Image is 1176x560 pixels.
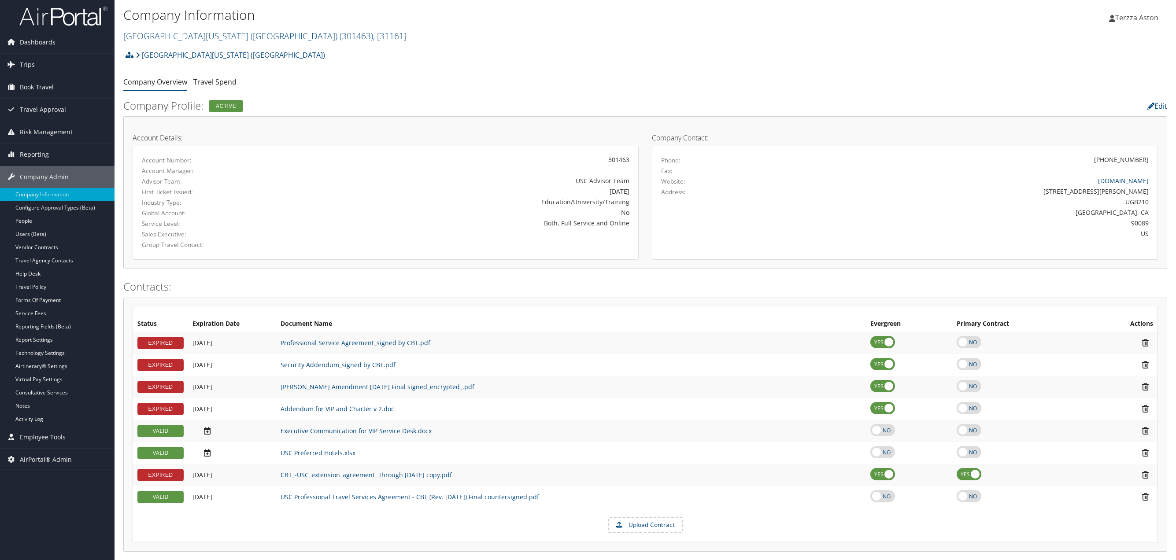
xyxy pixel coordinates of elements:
label: Group Travel Contact: [142,240,296,249]
a: [GEOGRAPHIC_DATA][US_STATE] ([GEOGRAPHIC_DATA]) [123,30,407,42]
i: Remove Contract [1138,470,1153,479]
div: 90089 [786,218,1149,228]
th: Expiration Date [188,316,276,332]
a: Company Overview [123,77,187,87]
h2: Contracts: [123,279,1167,294]
div: Add/Edit Date [192,448,272,457]
span: Terzza Aston [1115,13,1158,22]
th: Status [133,316,188,332]
label: Global Account: [142,209,296,217]
div: Add/Edit Date [192,426,272,435]
div: No [309,208,629,217]
div: Both, Full Service and Online [309,218,629,228]
span: [DATE] [192,493,212,501]
label: Upload Contract [609,518,682,533]
a: Addendum for VIP and Charter v 2.doc [281,405,394,413]
a: Edit [1147,101,1167,111]
i: Remove Contract [1138,492,1153,501]
div: VALID [137,447,184,459]
i: Remove Contract [1138,404,1153,413]
div: [PHONE_NUMBER] [1094,155,1149,164]
span: Reporting [20,144,49,166]
div: EXPIRED [137,337,184,349]
i: Remove Contract [1138,360,1153,369]
div: [GEOGRAPHIC_DATA], CA [786,208,1149,217]
label: Advisor Team: [142,177,296,186]
label: Service Level: [142,219,296,228]
div: EXPIRED [137,359,184,371]
span: Company Admin [20,166,69,188]
div: Add/Edit Date [192,493,272,501]
i: Remove Contract [1138,448,1153,457]
span: Book Travel [20,76,54,98]
h4: Company Contact: [652,134,1158,141]
div: US [786,229,1149,238]
div: [STREET_ADDRESS][PERSON_NAME] [786,187,1149,196]
h1: Company Information [123,6,819,24]
div: UGB210 [786,197,1149,206]
div: 301463 [309,155,629,164]
a: Professional Service Agreement_signed by CBT.pdf [281,339,430,347]
label: Phone: [661,156,680,165]
th: Document Name [276,316,866,332]
h4: Account Details: [133,134,639,141]
a: [PERSON_NAME] Amendment [DATE] Final signed_encrypted_.pdf [281,383,474,391]
i: Remove Contract [1138,426,1153,435]
span: Travel Approval [20,99,66,121]
span: Dashboards [20,31,55,53]
span: Risk Management [20,121,73,143]
a: Security Addendum_signed by CBT.pdf [281,361,396,369]
div: EXPIRED [137,469,184,481]
a: [GEOGRAPHIC_DATA][US_STATE] ([GEOGRAPHIC_DATA]) [136,46,325,64]
h2: Company Profile: [123,98,815,113]
label: Sales Executive: [142,230,296,239]
span: Trips [20,54,35,76]
div: Education/University/Training [309,197,629,206]
span: [DATE] [192,405,212,413]
a: [DOMAIN_NAME] [1098,177,1149,185]
div: Add/Edit Date [192,405,272,413]
div: [DATE] [309,187,629,196]
label: Website: [661,177,685,186]
div: EXPIRED [137,381,184,393]
div: Add/Edit Date [192,339,272,347]
label: Account Number: [142,156,296,165]
th: Primary Contract [952,316,1087,332]
div: Add/Edit Date [192,471,272,479]
a: CBT_-USC_extension_agreement_ through [DATE] copy.pdf [281,471,452,479]
span: [DATE] [192,361,212,369]
label: Address: [661,188,685,196]
div: VALID [137,491,184,503]
a: Terzza Aston [1109,4,1167,31]
label: Industry Type: [142,198,296,207]
span: AirPortal® Admin [20,449,72,471]
span: ( 301463 ) [340,30,373,42]
label: Fax: [661,166,673,175]
a: Executive Communication for VIP Service Desk.docx [281,427,432,435]
th: Evergreen [866,316,952,332]
i: Remove Contract [1138,338,1153,347]
span: Employee Tools [20,426,66,448]
span: [DATE] [192,383,212,391]
a: USC Professional Travel Services Agreement - CBT (Rev. [DATE]) Final countersigned.pdf [281,493,539,501]
label: First Ticket Issued: [142,188,296,196]
a: USC Preferred Hotels.xlsx [281,449,355,457]
div: Add/Edit Date [192,361,272,369]
div: Add/Edit Date [192,383,272,391]
label: Account Manager: [142,166,296,175]
div: EXPIRED [137,403,184,415]
img: airportal-logo.png [19,6,107,26]
div: Active [209,100,243,112]
div: USC Advisor Team [309,176,629,185]
i: Remove Contract [1138,382,1153,391]
span: [DATE] [192,471,212,479]
span: , [ 31161 ] [373,30,407,42]
div: VALID [137,425,184,437]
span: [DATE] [192,339,212,347]
a: Travel Spend [193,77,237,87]
th: Actions [1087,316,1158,332]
